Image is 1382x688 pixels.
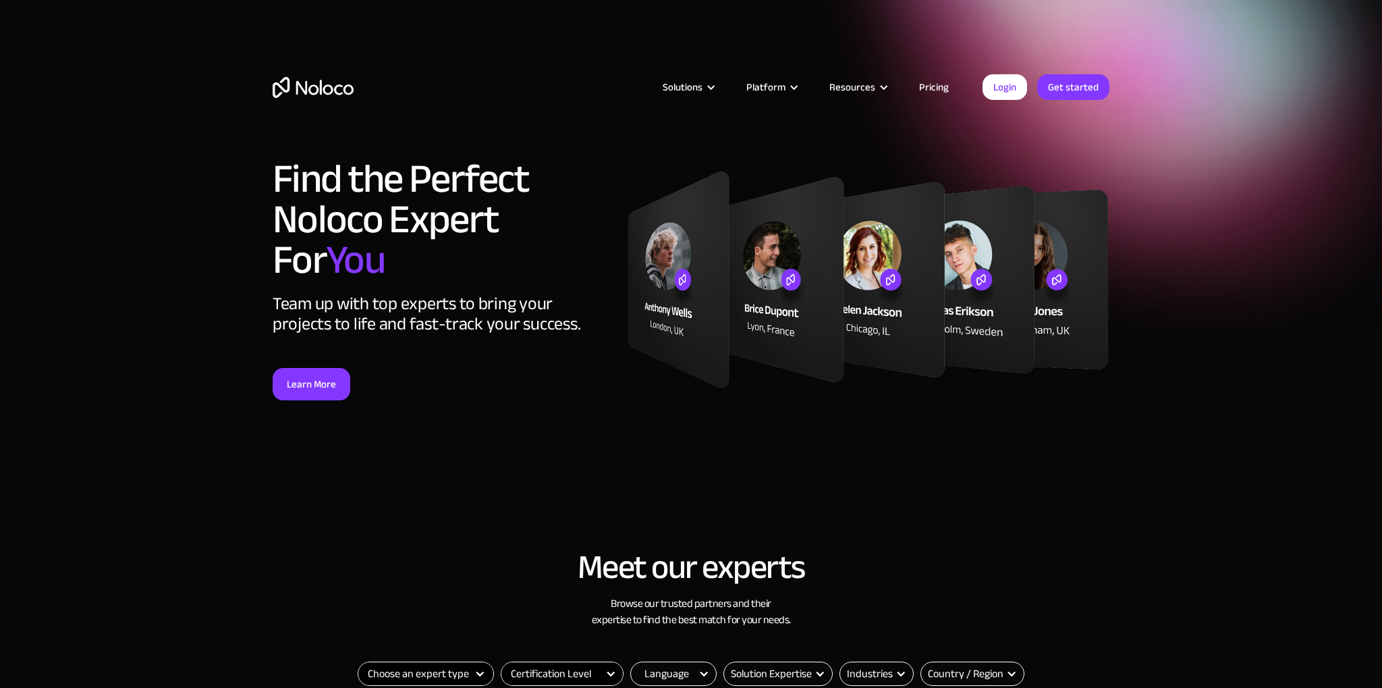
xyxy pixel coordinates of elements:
[920,662,1024,686] form: Email Form
[920,662,1024,686] div: Country / Region
[326,222,385,298] span: You
[812,78,902,96] div: Resources
[273,159,613,280] h1: Find the Perfect Noloco Expert For
[273,368,350,400] a: Learn More
[723,662,833,686] div: Solution Expertise
[983,74,1027,100] a: Login
[273,596,1109,628] h3: Browse our trusted partners and their expertise to find the best match for your needs.
[646,78,729,96] div: Solutions
[723,662,833,686] form: Email Form
[847,666,893,682] div: Industries
[630,662,717,686] form: Email Form
[663,78,702,96] div: Solutions
[501,662,624,686] form: Filter
[928,666,1003,682] div: Country / Region
[273,294,613,334] div: Team up with top experts to bring your projects to life and fast-track your success.
[273,77,354,98] a: home
[902,78,966,96] a: Pricing
[358,662,494,686] form: Filter
[746,78,785,96] div: Platform
[729,78,812,96] div: Platform
[731,666,812,682] div: Solution Expertise
[1037,74,1109,100] a: Get started
[829,78,875,96] div: Resources
[630,662,717,686] div: Language
[273,549,1109,585] h2: Meet our experts
[839,662,914,686] form: Email Form
[644,666,689,682] div: Language
[839,662,914,686] div: Industries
